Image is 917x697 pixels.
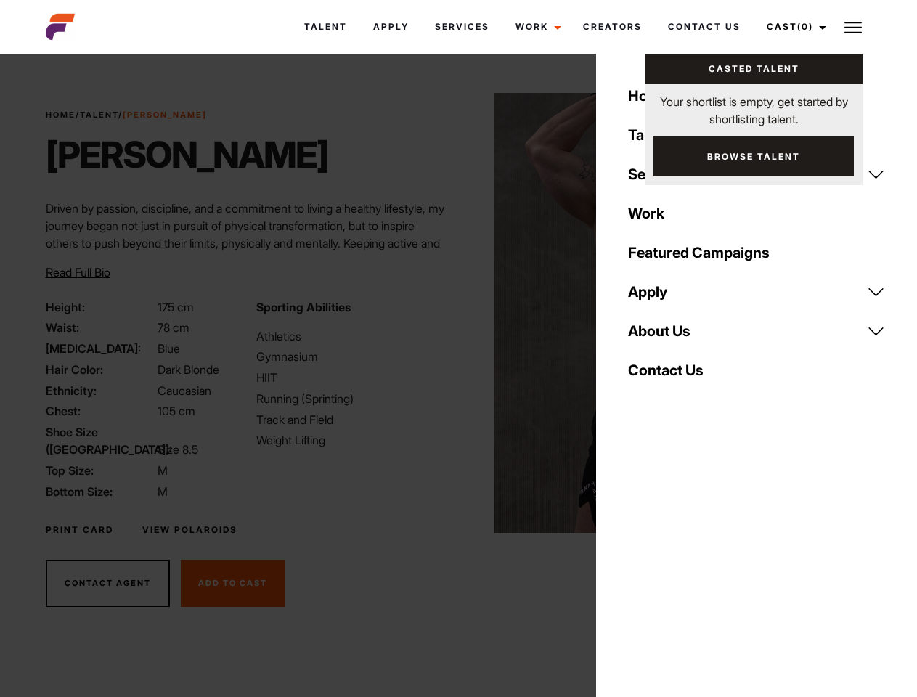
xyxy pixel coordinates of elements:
span: Add To Cast [198,578,267,588]
a: Talent [619,115,894,155]
span: 175 cm [158,300,194,314]
a: Apply [619,272,894,311]
a: Home [46,110,76,120]
img: Burger icon [844,19,862,36]
a: Contact Us [619,351,894,390]
span: Blue [158,341,180,356]
a: Featured Campaigns [619,233,894,272]
a: Work [619,194,894,233]
span: (0) [797,21,813,32]
a: View Polaroids [142,523,237,537]
h1: [PERSON_NAME] [46,133,328,176]
a: Browse Talent [653,136,854,176]
strong: Sporting Abilities [256,300,351,314]
li: Track and Field [256,411,449,428]
button: Contact Agent [46,560,170,608]
a: Casted Talent [645,54,863,84]
span: Chest: [46,402,155,420]
span: M [158,484,168,499]
a: Talent [80,110,118,120]
a: Services [619,155,894,194]
span: [MEDICAL_DATA]: [46,340,155,357]
button: Add To Cast [181,560,285,608]
li: Gymnasium [256,348,449,365]
a: Print Card [46,523,113,537]
li: Running (Sprinting) [256,390,449,407]
a: Work [502,7,570,46]
span: Ethnicity: [46,382,155,399]
span: Size 8.5 [158,442,198,457]
span: Height: [46,298,155,316]
a: Apply [360,7,422,46]
span: Top Size: [46,462,155,479]
span: Bottom Size: [46,483,155,500]
p: Your shortlist is empty, get started by shortlisting talent. [645,84,863,128]
a: Services [422,7,502,46]
li: Athletics [256,327,449,345]
span: Waist: [46,319,155,336]
span: Shoe Size ([GEOGRAPHIC_DATA]): [46,423,155,458]
span: Caucasian [158,383,211,398]
li: Weight Lifting [256,431,449,449]
a: About Us [619,311,894,351]
span: / / [46,109,207,121]
p: Driven by passion, discipline, and a commitment to living a healthy lifestyle, my journey began n... [46,200,450,287]
strong: [PERSON_NAME] [123,110,207,120]
span: 78 cm [158,320,189,335]
a: Home [619,76,894,115]
img: cropped-aefm-brand-fav-22-square.png [46,12,75,41]
a: Contact Us [655,7,754,46]
a: Creators [570,7,655,46]
span: Dark Blonde [158,362,219,377]
a: Cast(0) [754,7,835,46]
button: Read Full Bio [46,264,110,281]
span: Read Full Bio [46,265,110,280]
li: HIIT [256,369,449,386]
span: Hair Color: [46,361,155,378]
a: Talent [291,7,360,46]
span: 105 cm [158,404,195,418]
span: M [158,463,168,478]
